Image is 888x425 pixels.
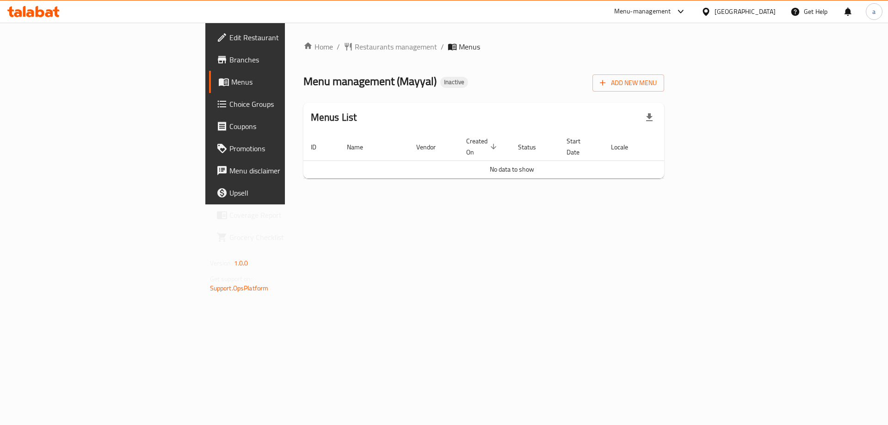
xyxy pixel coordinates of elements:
[638,106,660,129] div: Export file
[303,41,665,52] nav: breadcrumb
[229,143,346,154] span: Promotions
[466,136,499,158] span: Created On
[872,6,876,17] span: a
[229,209,346,221] span: Coverage Report
[209,160,354,182] a: Menu disclaimer
[600,77,657,89] span: Add New Menu
[209,204,354,226] a: Coverage Report
[611,142,640,153] span: Locale
[303,71,437,92] span: Menu management ( Mayyal )
[210,273,253,285] span: Get support on:
[715,6,776,17] div: [GEOGRAPHIC_DATA]
[229,165,346,176] span: Menu disclaimer
[614,6,671,17] div: Menu-management
[229,121,346,132] span: Coupons
[344,41,437,52] a: Restaurants management
[209,49,354,71] a: Branches
[416,142,448,153] span: Vendor
[229,54,346,65] span: Branches
[518,142,548,153] span: Status
[347,142,375,153] span: Name
[209,93,354,115] a: Choice Groups
[592,74,664,92] button: Add New Menu
[229,187,346,198] span: Upsell
[490,163,534,175] span: No data to show
[311,111,357,124] h2: Menus List
[651,133,721,161] th: Actions
[355,41,437,52] span: Restaurants management
[567,136,592,158] span: Start Date
[440,78,468,86] span: Inactive
[209,115,354,137] a: Coupons
[229,232,346,243] span: Grocery Checklist
[303,133,721,179] table: enhanced table
[209,226,354,248] a: Grocery Checklist
[229,32,346,43] span: Edit Restaurant
[210,257,233,269] span: Version:
[209,26,354,49] a: Edit Restaurant
[441,41,444,52] li: /
[440,77,468,88] div: Inactive
[210,282,269,294] a: Support.OpsPlatform
[209,71,354,93] a: Menus
[234,257,248,269] span: 1.0.0
[209,182,354,204] a: Upsell
[311,142,328,153] span: ID
[229,99,346,110] span: Choice Groups
[231,76,346,87] span: Menus
[209,137,354,160] a: Promotions
[459,41,480,52] span: Menus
